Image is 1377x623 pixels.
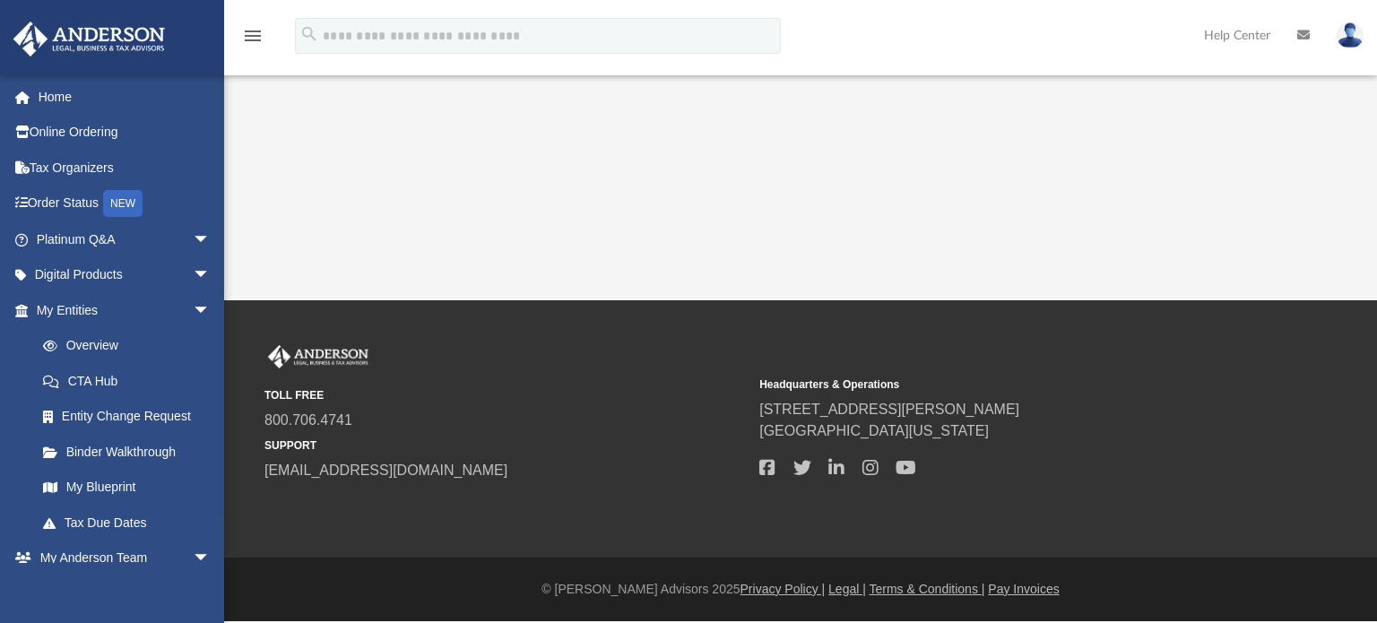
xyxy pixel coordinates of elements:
[25,505,238,541] a: Tax Due Dates
[193,541,229,577] span: arrow_drop_down
[25,363,238,399] a: CTA Hub
[193,257,229,294] span: arrow_drop_down
[13,186,238,222] a: Order StatusNEW
[13,115,238,151] a: Online Ordering
[988,582,1059,596] a: Pay Invoices
[264,345,372,368] img: Anderson Advisors Platinum Portal
[13,541,229,576] a: My Anderson Teamarrow_drop_down
[242,25,264,47] i: menu
[25,470,229,506] a: My Blueprint
[759,376,1242,393] small: Headquarters & Operations
[828,582,866,596] a: Legal |
[242,34,264,47] a: menu
[740,582,826,596] a: Privacy Policy |
[13,150,238,186] a: Tax Organizers
[264,387,747,403] small: TOLL FREE
[13,221,238,257] a: Platinum Q&Aarrow_drop_down
[264,412,352,428] a: 800.706.4741
[13,292,238,328] a: My Entitiesarrow_drop_down
[759,423,989,438] a: [GEOGRAPHIC_DATA][US_STATE]
[224,580,1377,599] div: © [PERSON_NAME] Advisors 2025
[759,402,1019,417] a: [STREET_ADDRESS][PERSON_NAME]
[103,190,143,217] div: NEW
[193,292,229,329] span: arrow_drop_down
[1337,22,1364,48] img: User Pic
[8,22,170,56] img: Anderson Advisors Platinum Portal
[870,582,985,596] a: Terms & Conditions |
[25,434,238,470] a: Binder Walkthrough
[13,257,238,293] a: Digital Productsarrow_drop_down
[264,463,507,478] a: [EMAIL_ADDRESS][DOMAIN_NAME]
[299,24,319,44] i: search
[25,399,238,435] a: Entity Change Request
[264,437,747,454] small: SUPPORT
[193,221,229,258] span: arrow_drop_down
[25,328,238,364] a: Overview
[13,79,238,115] a: Home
